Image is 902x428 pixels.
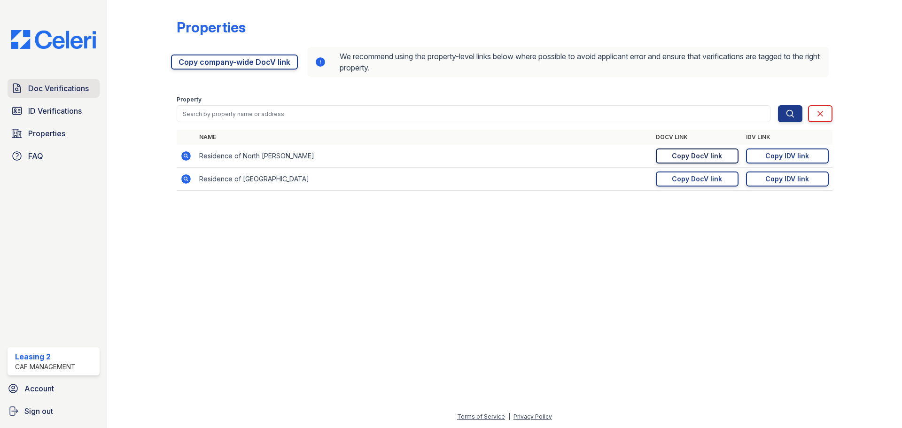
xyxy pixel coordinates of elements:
span: ID Verifications [28,105,82,117]
a: Doc Verifications [8,79,100,98]
input: Search by property name or address [177,105,770,122]
a: Copy IDV link [746,148,829,163]
a: ID Verifications [8,101,100,120]
div: Copy IDV link [765,151,809,161]
a: Terms of Service [457,413,505,420]
td: Residence of [GEOGRAPHIC_DATA] [195,168,652,191]
label: Property [177,96,202,103]
a: Copy DocV link [656,148,739,163]
a: Copy DocV link [656,171,739,187]
div: CAF Management [15,362,76,372]
a: Properties [8,124,100,143]
th: DocV Link [652,130,742,145]
div: Copy DocV link [672,151,722,161]
span: Doc Verifications [28,83,89,94]
a: Privacy Policy [513,413,552,420]
th: Name [195,130,652,145]
a: Sign out [4,402,103,420]
div: Leasing 2 [15,351,76,362]
div: | [508,413,510,420]
a: Copy IDV link [746,171,829,187]
div: Properties [177,19,246,36]
span: Account [24,383,54,394]
div: We recommend using the property-level links below where possible to avoid applicant error and ens... [307,47,829,77]
div: Copy DocV link [672,174,722,184]
span: Sign out [24,405,53,417]
span: FAQ [28,150,43,162]
div: Copy IDV link [765,174,809,184]
a: Copy company-wide DocV link [171,54,298,70]
img: CE_Logo_Blue-a8612792a0a2168367f1c8372b55b34899dd931a85d93a1a3d3e32e68fde9ad4.png [4,30,103,49]
td: Residence of North [PERSON_NAME] [195,145,652,168]
a: FAQ [8,147,100,165]
a: Account [4,379,103,398]
span: Properties [28,128,65,139]
th: IDV Link [742,130,832,145]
